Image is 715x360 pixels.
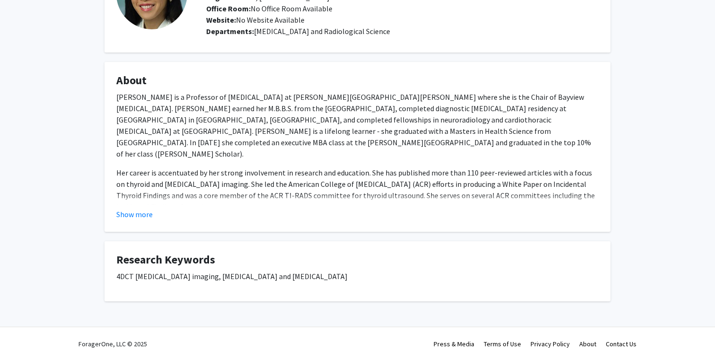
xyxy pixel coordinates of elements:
span: [MEDICAL_DATA] and Radiological Science [254,26,390,36]
p: 4DCT [MEDICAL_DATA] imaging, [MEDICAL_DATA] and [MEDICAL_DATA] [116,271,599,282]
a: Terms of Use [484,340,521,348]
b: Office Room: [206,4,251,13]
iframe: Chat [7,317,40,353]
b: Departments: [206,26,254,36]
a: Privacy Policy [531,340,570,348]
a: About [579,340,596,348]
p: [PERSON_NAME] is a Professor of [MEDICAL_DATA] at [PERSON_NAME][GEOGRAPHIC_DATA][PERSON_NAME] whe... [116,91,599,159]
a: Contact Us [606,340,637,348]
span: No Office Room Available [206,4,332,13]
a: Press & Media [434,340,474,348]
span: No Website Available [206,15,305,25]
p: Her career is accentuated by her strong involvement in research and education. She has published ... [116,167,599,212]
b: Website: [206,15,236,25]
button: Show more [116,209,153,220]
h4: Research Keywords [116,253,599,267]
h4: About [116,74,599,88]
